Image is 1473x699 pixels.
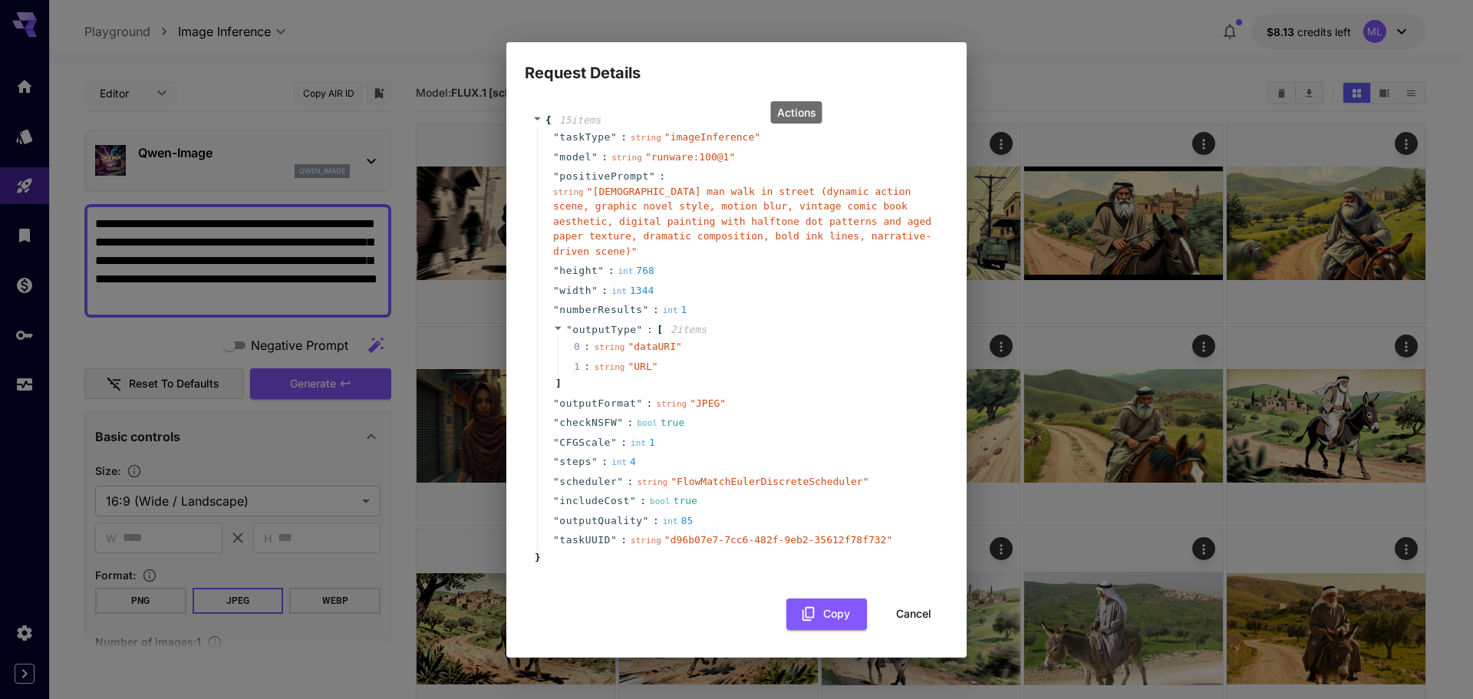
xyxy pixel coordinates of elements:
span: CFGScale [559,435,611,450]
div: 1 [663,302,687,318]
span: int [618,266,633,276]
span: string [595,342,625,352]
span: string [611,153,642,163]
div: 4 [611,454,636,470]
span: int [663,305,678,315]
span: string [656,399,687,409]
div: true [637,415,684,430]
span: : [621,532,627,548]
span: checkNSFW [559,415,617,430]
span: " runware:100@1 " [645,151,735,163]
span: : [601,283,608,298]
span: " [DEMOGRAPHIC_DATA] man walk in street (dynamic action scene, graphic novel style, motion blur, ... [553,186,931,257]
span: " [566,324,572,335]
span: : [601,150,608,165]
span: 1 [574,359,595,374]
span: int [611,286,627,296]
span: int [611,457,627,467]
span: " [553,265,559,276]
span: string [595,362,625,372]
span: " [598,265,604,276]
span: : [647,322,653,338]
button: Cancel [879,598,948,630]
span: 2 item s [671,324,707,335]
span: scheduler [559,474,617,490]
h2: Request Details [506,42,967,85]
span: string [637,477,667,487]
span: bool [637,418,657,428]
span: " [643,304,649,315]
span: " [553,397,559,409]
span: 15 item s [559,114,601,126]
span: " [553,417,559,428]
span: " [617,476,623,487]
span: int [663,516,678,526]
span: : [628,415,634,430]
span: " [553,476,559,487]
div: 1344 [611,283,654,298]
span: " imageInference " [664,131,760,143]
span: outputQuality [559,513,642,529]
span: " [553,131,559,143]
span: } [532,550,541,565]
div: Actions [771,101,822,124]
span: " [643,515,649,526]
span: " [649,170,655,182]
span: : [628,474,634,490]
div: 85 [663,513,694,529]
span: " [636,397,642,409]
span: outputType [572,324,636,335]
span: " FlowMatchEulerDiscreteScheduler " [671,476,868,487]
span: " [553,495,559,506]
span: : [659,169,665,184]
div: 768 [618,263,654,279]
span: " [553,170,559,182]
span: " d96b07e7-7cc6-482f-9eb2-35612f78f732 " [664,534,892,546]
span: " [553,285,559,296]
span: : [653,513,659,529]
span: height [559,263,598,279]
span: " [553,151,559,163]
div: 1 [631,435,655,450]
span: : [621,130,627,145]
span: bool [650,496,671,506]
span: " [553,304,559,315]
span: " [617,417,623,428]
span: : [640,493,646,509]
span: " [611,437,617,448]
span: " [553,456,559,467]
span: : [621,435,627,450]
span: " [553,534,559,546]
span: width [559,283,592,298]
span: int [631,438,646,448]
span: " [611,131,617,143]
span: steps [559,454,592,470]
span: " [592,456,598,467]
span: " JPEG " [690,397,726,409]
span: outputFormat [559,396,636,411]
span: positivePrompt [559,169,649,184]
span: numberResults [559,302,642,318]
span: " [553,437,559,448]
span: string [553,187,584,197]
span: [ [657,322,663,338]
div: : [584,359,590,374]
span: 0 [574,339,595,354]
span: " [611,534,617,546]
span: string [631,536,661,546]
span: includeCost [559,493,630,509]
div: true [650,493,697,509]
span: " [630,495,636,506]
span: " [637,324,643,335]
span: taskUUID [559,532,611,548]
span: : [601,454,608,470]
span: string [631,133,661,143]
span: { [545,113,552,128]
span: : [653,302,659,318]
span: ] [553,376,562,391]
span: : [647,396,653,411]
span: " [592,151,598,163]
button: Copy [786,598,867,630]
span: " URL " [628,361,657,372]
div: : [584,339,590,354]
